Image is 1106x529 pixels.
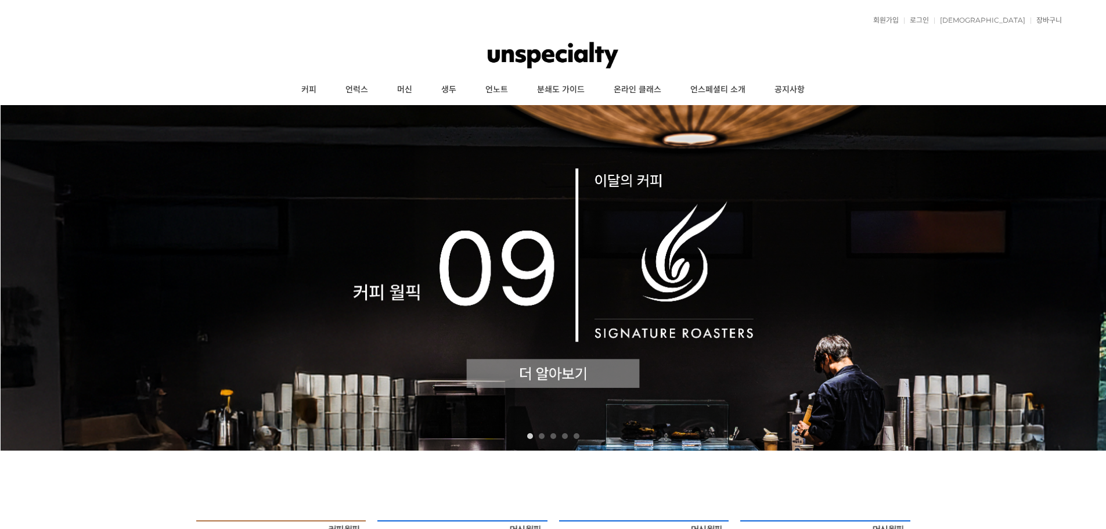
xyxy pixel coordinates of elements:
[676,75,760,105] a: 언스페셜티 소개
[574,433,579,439] a: 5
[539,433,545,439] a: 2
[527,433,533,439] a: 1
[760,75,819,105] a: 공지사항
[867,17,899,24] a: 회원가입
[1031,17,1062,24] a: 장바구니
[934,17,1025,24] a: [DEMOGRAPHIC_DATA]
[287,75,331,105] a: 커피
[523,75,599,105] a: 분쇄도 가이드
[331,75,383,105] a: 언럭스
[488,38,618,73] img: 언스페셜티 몰
[562,433,568,439] a: 4
[471,75,523,105] a: 언노트
[383,75,427,105] a: 머신
[904,17,929,24] a: 로그인
[427,75,471,105] a: 생두
[550,433,556,439] a: 3
[599,75,676,105] a: 온라인 클래스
